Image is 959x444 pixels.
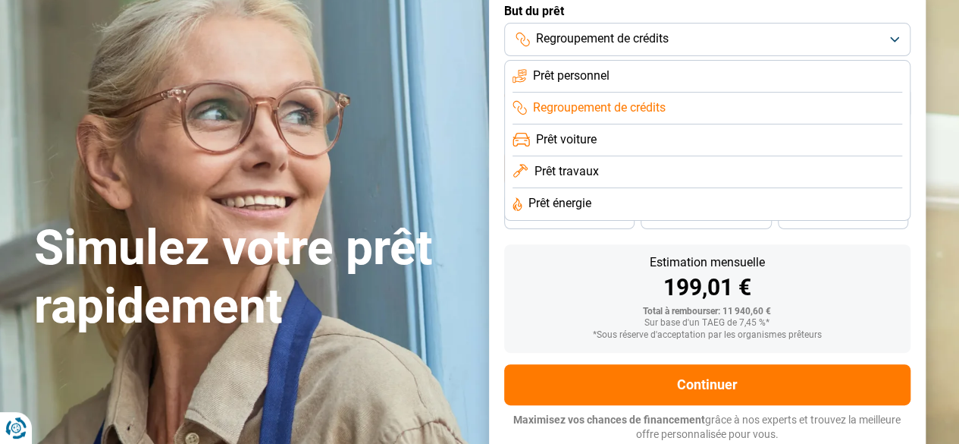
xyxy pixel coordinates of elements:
[516,330,898,341] div: *Sous réserve d'acceptation par les organismes prêteurs
[536,131,597,148] span: Prêt voiture
[516,307,898,317] div: Total à rembourser: 11 940,60 €
[516,318,898,329] div: Sur base d'un TAEG de 7,45 %*
[504,413,910,442] p: grâce à nos experts et trouvez la meilleure offre personnalisée pour vous.
[516,257,898,269] div: Estimation mensuelle
[689,213,722,222] span: 30 mois
[504,364,910,405] button: Continuer
[504,4,910,18] label: But du prêt
[34,219,471,336] h1: Simulez votre prêt rapidement
[533,99,666,116] span: Regroupement de crédits
[533,68,610,84] span: Prêt personnel
[528,195,591,212] span: Prêt énergie
[536,30,669,47] span: Regroupement de crédits
[513,414,705,426] span: Maximisez vos chances de financement
[516,276,898,299] div: 199,01 €
[826,213,860,222] span: 24 mois
[534,163,598,180] span: Prêt travaux
[504,23,910,56] button: Regroupement de crédits
[553,213,586,222] span: 36 mois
